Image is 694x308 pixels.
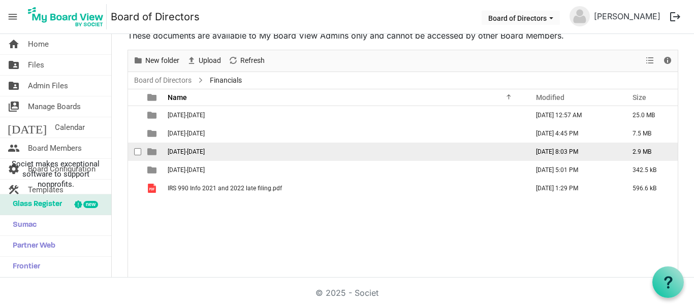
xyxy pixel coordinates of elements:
[28,34,49,54] span: Home
[8,215,37,235] span: Sumac
[83,201,98,208] div: new
[28,55,44,75] span: Files
[168,93,187,101] span: Name
[622,143,678,161] td: 2.9 MB is template cell column header Size
[3,7,22,26] span: menu
[141,124,165,143] td: is template cell column header type
[128,106,141,124] td: checkbox
[168,130,205,137] span: [DATE]-[DATE]
[141,161,165,179] td: is template cell column header type
[622,124,678,143] td: 7.5 MB is template cell column header Size
[165,106,525,124] td: 2022-2023 is template cell column header Name
[208,74,244,87] span: Financials
[168,112,205,119] span: [DATE]-[DATE]
[165,161,525,179] td: 2025-2026 is template cell column header Name
[185,54,223,67] button: Upload
[227,54,267,67] button: Refresh
[128,179,141,197] td: checkbox
[55,117,85,138] span: Calendar
[128,29,678,42] p: These documents are available to My Board View Admins only and cannot be accessed by other Board ...
[8,34,20,54] span: home
[659,50,676,72] div: Details
[198,54,222,67] span: Upload
[183,50,225,72] div: Upload
[5,159,107,189] span: Societ makes exceptional software to support nonprofits.
[165,124,525,143] td: 2023-2024 is template cell column header Name
[525,161,622,179] td: September 04, 2025 5:01 PM column header Modified
[644,54,656,67] button: View dropdownbutton
[25,4,107,29] img: My Board View Logo
[536,93,564,101] span: Modified
[144,54,180,67] span: New folder
[165,143,525,161] td: 2024-2025 is template cell column header Name
[132,74,194,87] a: Board of Directors
[141,106,165,124] td: is template cell column header type
[239,54,266,67] span: Refresh
[25,4,111,29] a: My Board View Logo
[570,6,590,26] img: no-profile-picture.svg
[590,6,665,26] a: [PERSON_NAME]
[168,185,282,192] span: IRS 990 Info 2021 and 2022 late filing.pdf
[111,7,200,27] a: Board of Directors
[8,96,20,117] span: switch_account
[141,179,165,197] td: is template cell column header type
[165,179,525,197] td: IRS 990 Info 2021 and 2022 late filing.pdf is template cell column header Name
[482,11,560,25] button: Board of Directors dropdownbutton
[525,179,622,197] td: May 13, 2025 1:29 PM column header Modified
[665,6,686,27] button: logout
[622,161,678,179] td: 342.5 kB is template cell column header Size
[28,96,81,117] span: Manage Boards
[8,55,20,75] span: folder_shared
[8,76,20,96] span: folder_shared
[8,117,47,138] span: [DATE]
[633,93,646,101] span: Size
[130,50,183,72] div: New folder
[128,143,141,161] td: checkbox
[128,124,141,143] td: checkbox
[316,288,378,298] a: © 2025 - Societ
[525,124,622,143] td: July 08, 2024 4:45 PM column header Modified
[28,76,68,96] span: Admin Files
[661,54,675,67] button: Details
[225,50,268,72] div: Refresh
[8,194,62,215] span: Glass Register
[622,179,678,197] td: 596.6 kB is template cell column header Size
[168,166,205,174] span: [DATE]-[DATE]
[642,50,659,72] div: View
[525,106,622,124] td: October 20, 2023 12:57 AM column header Modified
[525,143,622,161] td: July 21, 2025 8:03 PM column header Modified
[8,138,20,158] span: people
[8,257,40,277] span: Frontier
[128,161,141,179] td: checkbox
[132,54,181,67] button: New folder
[28,138,82,158] span: Board Members
[8,236,55,256] span: Partner Web
[141,143,165,161] td: is template cell column header type
[168,148,205,155] span: [DATE]-[DATE]
[622,106,678,124] td: 25.0 MB is template cell column header Size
